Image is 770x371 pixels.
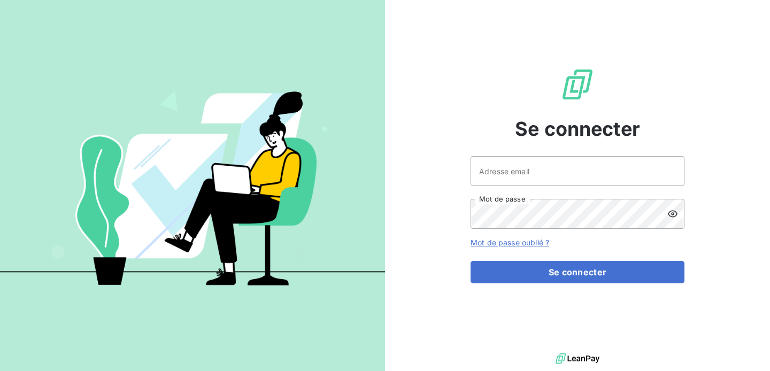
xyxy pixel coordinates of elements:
img: Logo LeanPay [560,67,595,102]
img: logo [556,351,599,367]
input: placeholder [471,156,684,186]
button: Se connecter [471,261,684,283]
span: Se connecter [515,114,640,143]
a: Mot de passe oublié ? [471,238,549,247]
